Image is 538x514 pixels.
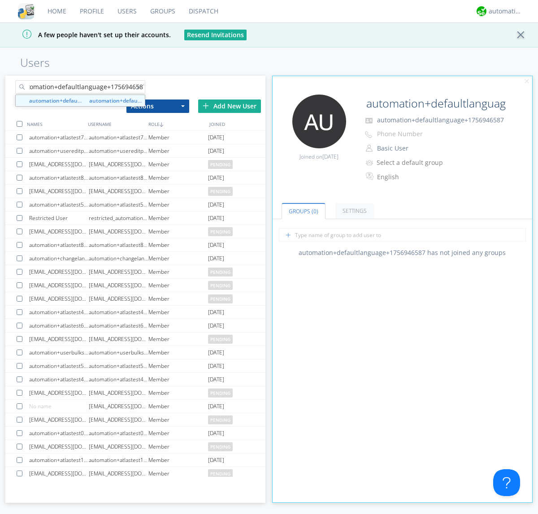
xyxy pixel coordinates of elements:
[5,306,265,319] a: automation+atlastest4852322435automation+atlastest4852322435Member[DATE]
[5,171,265,185] a: automation+atlastest8103533828automation+atlastest8103533828Member[DATE]
[208,373,224,386] span: [DATE]
[207,117,268,130] div: JOINED
[208,131,224,144] span: [DATE]
[89,306,148,319] div: automation+atlastest4852322435
[208,294,233,303] span: pending
[5,212,265,225] a: Restricted Userrestricted_automationorgMember[DATE]
[7,30,171,39] span: A few people haven't set up their accounts.
[89,467,148,480] div: [EMAIL_ADDRESS][DOMAIN_NAME]
[203,103,209,109] img: plus.svg
[148,212,208,225] div: Member
[208,252,224,265] span: [DATE]
[29,346,89,359] div: automation+userbulksettings+1756945965
[148,252,208,265] div: Member
[524,78,530,85] img: cancel.svg
[29,212,89,225] div: Restricted User
[292,95,346,148] img: 373638.png
[89,158,148,171] div: [EMAIL_ADDRESS][DOMAIN_NAME]
[5,292,265,306] a: [EMAIL_ADDRESS][DOMAIN_NAME][EMAIL_ADDRESS][DOMAIN_NAME]Memberpending
[366,145,373,152] img: person-outline.svg
[148,454,208,466] div: Member
[5,279,265,292] a: [EMAIL_ADDRESS][DOMAIN_NAME][EMAIL_ADDRESS][DOMAIN_NAME]Memberpending
[148,319,208,332] div: Member
[5,225,265,238] a: [EMAIL_ADDRESS][DOMAIN_NAME][EMAIL_ADDRESS][DOMAIN_NAME]Memberpending
[5,413,265,427] a: [EMAIL_ADDRESS][DOMAIN_NAME][EMAIL_ADDRESS][DOMAIN_NAME]Memberpending
[29,467,89,480] div: [EMAIL_ADDRESS][DOMAIN_NAME]
[29,198,89,211] div: automation+atlastest5712871108
[5,238,265,252] a: automation+atlastest8661468437automation+atlastest8661468437Member[DATE]
[29,427,89,440] div: automation+atlastest0037924012
[208,187,233,196] span: pending
[148,171,208,184] div: Member
[198,99,261,113] div: Add New User
[29,158,89,171] div: [EMAIL_ADDRESS][DOMAIN_NAME]
[89,279,148,292] div: [EMAIL_ADDRESS][DOMAIN_NAME]
[5,427,265,440] a: automation+atlastest0037924012automation+atlastest0037924012Member[DATE]
[5,386,265,400] a: [EMAIL_ADDRESS][DOMAIN_NAME][EMAIL_ADDRESS][DOMAIN_NAME]Memberpending
[29,97,140,104] strong: automation+defaultlanguage+1756946587
[29,265,89,278] div: [EMAIL_ADDRESS][DOMAIN_NAME]
[208,306,224,319] span: [DATE]
[208,469,233,478] span: pending
[208,212,224,225] span: [DATE]
[148,131,208,144] div: Member
[5,144,265,158] a: automation+usereditprofile+1755819156automation+usereditprofile+1755819156Member[DATE]
[86,117,146,130] div: USERNAME
[366,156,374,168] img: icon-alert-users-thin-outline.svg
[366,171,375,181] img: In groups with Translation enabled, this user's messages will be automatically translated to and ...
[477,6,486,16] img: d2d01cd9b4174d08988066c6d424eccd
[5,400,265,413] a: No name[EMAIL_ADDRESS][DOMAIN_NAME]Member[DATE]
[89,359,148,372] div: automation+atlastest5280709310
[148,144,208,157] div: Member
[148,427,208,440] div: Member
[363,95,508,112] input: Name
[5,333,265,346] a: [EMAIL_ADDRESS][DOMAIN_NAME][EMAIL_ADDRESS][DOMAIN_NAME]Memberpending
[89,212,148,225] div: restricted_automationorg
[5,198,265,212] a: automation+atlastest5712871108automation+atlastest5712871108Member[DATE]
[148,292,208,305] div: Member
[5,440,265,454] a: [EMAIL_ADDRESS][DOMAIN_NAME][EMAIL_ADDRESS][DOMAIN_NAME]Memberpending
[89,225,148,238] div: [EMAIL_ADDRESS][DOMAIN_NAME]
[29,171,89,184] div: automation+atlastest8103533828
[208,389,233,397] span: pending
[148,386,208,399] div: Member
[5,319,265,333] a: automation+atlastest6062558966automation+atlastest6062558966Member[DATE]
[148,238,208,251] div: Member
[184,30,247,40] button: Resend Invitations
[29,252,89,265] div: automation+changelanguage+1755819493
[126,99,189,113] button: Actions
[208,198,224,212] span: [DATE]
[29,413,89,426] div: [EMAIL_ADDRESS][DOMAIN_NAME]
[208,144,224,158] span: [DATE]
[89,131,148,144] div: automation+atlastest7815451990
[299,153,338,160] span: Joined on
[5,131,265,144] a: automation+atlastest7815451990automation+atlastest7815451990Member[DATE]
[148,467,208,480] div: Member
[5,454,265,467] a: automation+atlastest1228612815automation+atlastest1228612815Member[DATE]
[29,359,89,372] div: automation+atlastest5280709310
[5,265,265,279] a: [EMAIL_ADDRESS][DOMAIN_NAME][EMAIL_ADDRESS][DOMAIN_NAME]Memberpending
[208,281,233,290] span: pending
[148,440,208,453] div: Member
[25,117,85,130] div: NAMES
[148,279,208,292] div: Member
[89,386,148,399] div: [EMAIL_ADDRESS][DOMAIN_NAME]
[29,306,89,319] div: automation+atlastest4852322435
[148,413,208,426] div: Member
[89,292,148,305] div: [EMAIL_ADDRESS][DOMAIN_NAME]
[208,238,224,252] span: [DATE]
[5,346,265,359] a: automation+userbulksettings+1756945965automation+userbulksettings+1756945965Member[DATE]
[29,185,89,198] div: [EMAIL_ADDRESS][DOMAIN_NAME]
[5,158,265,171] a: [EMAIL_ADDRESS][DOMAIN_NAME][EMAIL_ADDRESS][DOMAIN_NAME]Memberpending
[493,469,520,496] iframe: Toggle Customer Support
[5,373,265,386] a: automation+atlastest4576616405automation+atlastest4576616405Member[DATE]
[29,333,89,346] div: [EMAIL_ADDRESS][DOMAIN_NAME]
[89,265,148,278] div: [EMAIL_ADDRESS][DOMAIN_NAME]
[18,3,34,19] img: cddb5a64eb264b2086981ab96f4c1ba7
[89,427,148,440] div: automation+atlastest0037924012
[148,198,208,211] div: Member
[29,319,89,332] div: automation+atlastest6062558966
[29,238,89,251] div: automation+atlastest8661468437
[208,227,233,236] span: pending
[29,225,89,238] div: [EMAIL_ADDRESS][DOMAIN_NAME]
